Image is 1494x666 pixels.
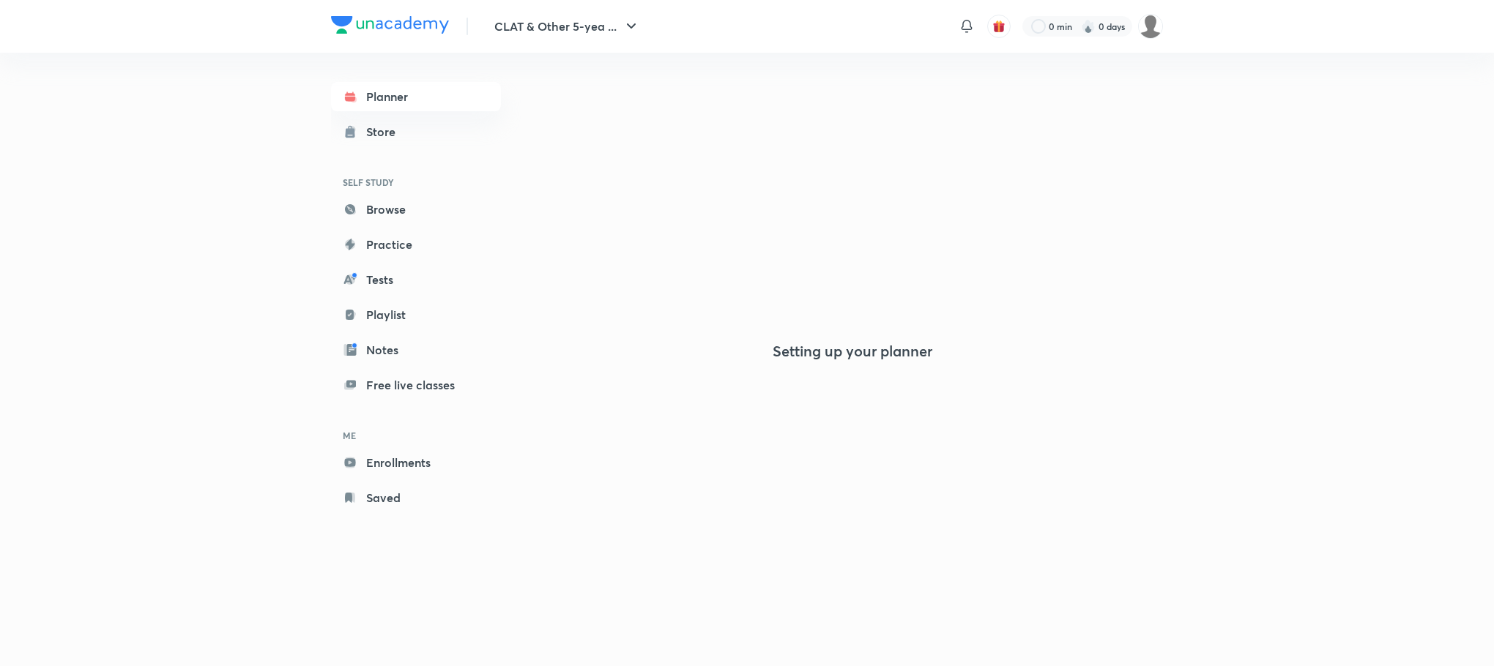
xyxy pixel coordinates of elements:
a: Free live classes [331,370,501,400]
button: avatar [987,15,1011,38]
a: Practice [331,230,501,259]
h6: ME [331,423,501,448]
button: CLAT & Other 5-yea ... [486,12,649,41]
a: Tests [331,265,501,294]
div: Store [366,123,404,141]
a: Store [331,117,501,146]
a: Enrollments [331,448,501,477]
img: avatar [992,20,1006,33]
a: Company Logo [331,16,449,37]
a: Notes [331,335,501,364]
img: Basudha [1138,14,1163,39]
a: Planner [331,82,501,111]
a: Saved [331,483,501,512]
h6: SELF STUDY [331,170,501,195]
img: Company Logo [331,16,449,34]
a: Browse [331,195,501,224]
img: streak [1081,19,1096,34]
a: Playlist [331,300,501,329]
h4: Setting up your planner [773,343,932,360]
